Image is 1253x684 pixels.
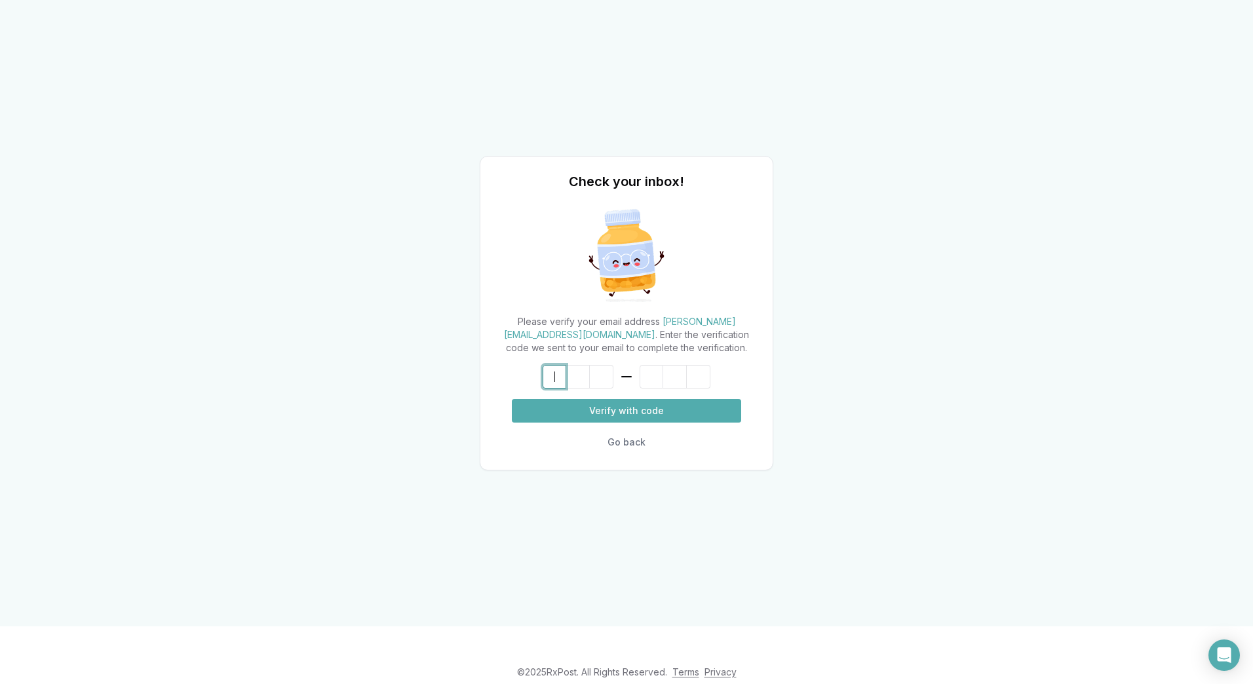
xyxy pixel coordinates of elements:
[1208,639,1240,671] div: Open Intercom Messenger
[569,172,684,191] h1: Check your inbox!
[672,666,699,677] a: Terms
[512,399,741,423] button: Verify with code
[704,666,737,677] a: Privacy
[512,430,741,454] button: Go back
[496,315,757,354] div: Please verify your email address . Enter the verification code we sent to your email to complete ...
[577,206,676,305] img: Excited Pill Bottle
